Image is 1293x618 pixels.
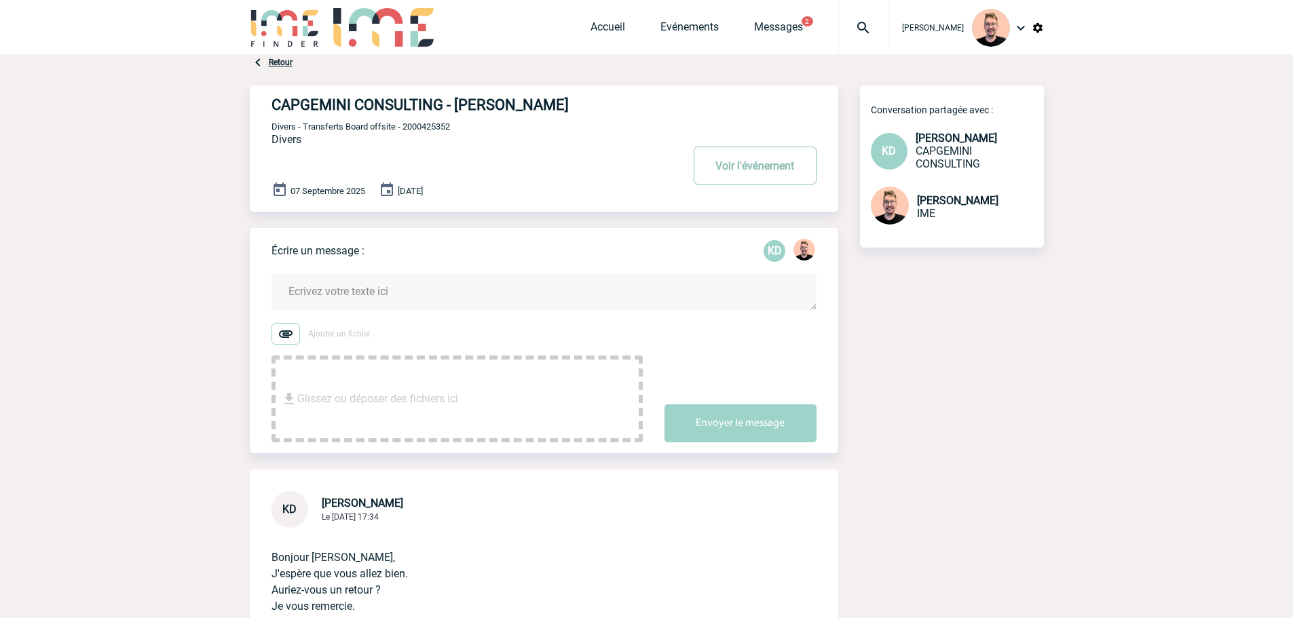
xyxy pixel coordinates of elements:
[972,9,1010,47] img: 129741-1.png
[398,186,423,196] span: [DATE]
[271,96,641,113] h4: CAPGEMINI CONSULTING - [PERSON_NAME]
[882,144,896,157] span: KD
[250,8,320,47] img: IME-Finder
[871,187,909,225] img: 129741-1.png
[664,404,817,442] button: Envoyer le message
[754,20,803,39] a: Messages
[902,23,964,33] span: [PERSON_NAME]
[322,512,379,522] span: Le [DATE] 17:34
[916,144,980,170] span: CAPGEMINI CONSULTING
[281,391,297,407] img: file_download.svg
[793,239,815,260] img: 129741-1.png
[660,20,719,39] a: Evénements
[271,244,364,257] p: Écrire un message :
[793,239,815,263] div: Stefan MILADINOVIC
[694,147,817,185] button: Voir l'événement
[271,133,301,146] span: Divers
[591,20,625,39] a: Accueil
[916,132,997,144] span: [PERSON_NAME]
[764,240,785,262] div: Ketty DANICAN
[322,497,403,509] span: [PERSON_NAME]
[269,58,293,67] a: Retour
[282,503,297,516] span: KD
[802,16,813,26] button: 2
[871,104,1044,115] p: Conversation partagée avec :
[291,186,365,196] span: 07 Septembre 2025
[308,329,371,339] span: Ajouter un fichier
[764,240,785,262] p: KD
[917,194,998,207] span: [PERSON_NAME]
[297,365,458,433] span: Glissez ou déposer des fichiers ici
[271,121,450,132] span: Divers - Transferts Board offsite - 2000425352
[917,207,935,220] span: IME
